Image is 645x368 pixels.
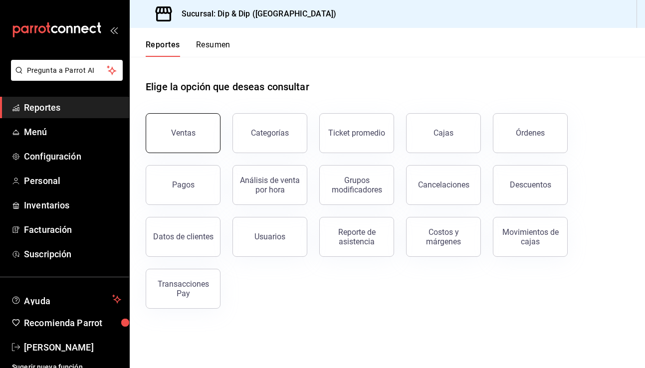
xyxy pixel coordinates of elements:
[172,180,195,189] div: Pagos
[406,217,481,257] button: Costos y márgenes
[24,316,121,330] span: Recomienda Parrot
[146,165,220,205] button: Pagos
[510,180,551,189] div: Descuentos
[493,113,568,153] button: Órdenes
[153,232,214,241] div: Datos de clientes
[146,269,220,309] button: Transacciones Pay
[24,150,121,163] span: Configuración
[493,165,568,205] button: Descuentos
[24,223,121,236] span: Facturación
[24,341,121,354] span: [PERSON_NAME]
[24,293,108,305] span: Ayuda
[232,113,307,153] button: Categorías
[24,101,121,114] span: Reportes
[254,232,285,241] div: Usuarios
[146,217,220,257] button: Datos de clientes
[146,40,180,57] button: Reportes
[406,165,481,205] button: Cancelaciones
[232,165,307,205] button: Análisis de venta por hora
[171,128,196,138] div: Ventas
[493,217,568,257] button: Movimientos de cajas
[328,128,385,138] div: Ticket promedio
[251,128,289,138] div: Categorías
[24,174,121,187] span: Personal
[319,165,394,205] button: Grupos modificadores
[406,113,481,153] button: Cajas
[24,198,121,212] span: Inventarios
[146,113,220,153] button: Ventas
[516,128,545,138] div: Órdenes
[319,217,394,257] button: Reporte de asistencia
[499,227,561,246] div: Movimientos de cajas
[418,180,469,189] div: Cancelaciones
[413,227,474,246] div: Costos y márgenes
[174,8,336,20] h3: Sucursal: Dip & Dip ([GEOGRAPHIC_DATA])
[326,227,388,246] div: Reporte de asistencia
[110,26,118,34] button: open_drawer_menu
[319,113,394,153] button: Ticket promedio
[146,79,309,94] h1: Elige la opción que deseas consultar
[27,65,107,76] span: Pregunta a Parrot AI
[24,247,121,261] span: Suscripción
[196,40,230,57] button: Resumen
[146,40,230,57] div: navigation tabs
[239,176,301,194] div: Análisis de venta por hora
[232,217,307,257] button: Usuarios
[433,128,453,138] div: Cajas
[152,279,214,298] div: Transacciones Pay
[11,60,123,81] button: Pregunta a Parrot AI
[24,125,121,139] span: Menú
[326,176,388,194] div: Grupos modificadores
[7,72,123,83] a: Pregunta a Parrot AI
